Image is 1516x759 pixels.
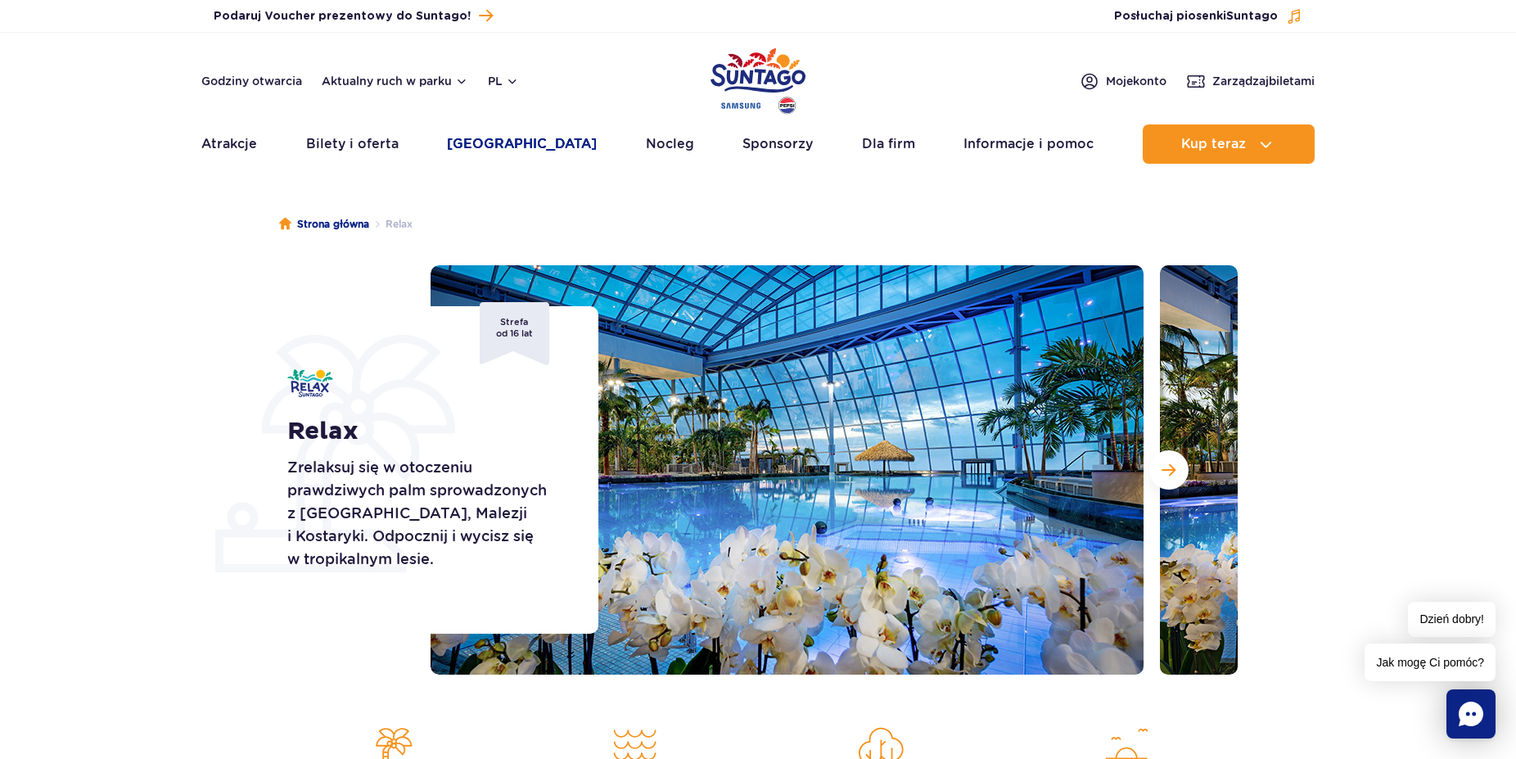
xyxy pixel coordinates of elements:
[1226,11,1278,22] span: Suntago
[322,75,468,88] button: Aktualny ruch w parku
[1106,73,1166,89] span: Moje konto
[287,369,333,397] img: Relax
[1365,644,1496,681] span: Jak mogę Ci pomóc?
[1186,71,1315,91] a: Zarządzajbiletami
[306,124,399,164] a: Bilety i oferta
[488,73,519,89] button: pl
[1408,602,1496,637] span: Dzień dobry!
[1212,73,1315,89] span: Zarządzaj biletami
[201,73,302,89] a: Godziny otwarcia
[214,8,471,25] span: Podaruj Voucher prezentowy do Suntago!
[214,5,493,27] a: Podaruj Voucher prezentowy do Suntago!
[1114,8,1278,25] span: Posłuchaj piosenki
[287,417,562,446] h1: Relax
[1114,8,1302,25] button: Posłuchaj piosenkiSuntago
[1446,689,1496,739] div: Chat
[447,124,597,164] a: [GEOGRAPHIC_DATA]
[279,216,369,233] a: Strona główna
[646,124,694,164] a: Nocleg
[287,456,562,571] p: Zrelaksuj się w otoczeniu prawdziwych palm sprowadzonych z [GEOGRAPHIC_DATA], Malezji i Kostaryki...
[369,216,413,233] li: Relax
[1181,137,1246,151] span: Kup teraz
[201,124,257,164] a: Atrakcje
[1143,124,1315,164] button: Kup teraz
[711,41,805,116] a: Park of Poland
[480,302,549,365] span: Strefa od 16 lat
[963,124,1094,164] a: Informacje i pomoc
[862,124,915,164] a: Dla firm
[1149,450,1189,490] button: Następny slajd
[1080,71,1166,91] a: Mojekonto
[742,124,813,164] a: Sponsorzy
